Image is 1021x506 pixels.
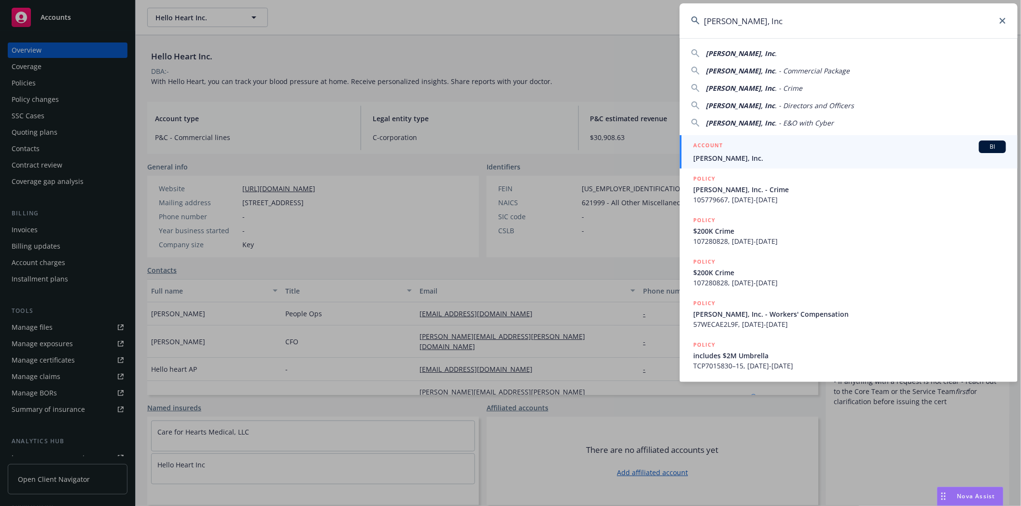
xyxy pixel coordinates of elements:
div: Drag to move [937,487,950,506]
span: $200K Crime [693,226,1006,236]
span: 57WECAE2L9F, [DATE]-[DATE] [693,319,1006,329]
span: includes $2M Umbrella [693,351,1006,361]
a: POLICY$200K Crime107280828, [DATE]-[DATE] [680,210,1018,252]
span: 105779667, [DATE]-[DATE] [693,195,1006,205]
h5: POLICY [693,298,715,308]
h5: POLICY [693,257,715,267]
a: POLICY[PERSON_NAME], Inc. - Crime105779667, [DATE]-[DATE] [680,169,1018,210]
span: $200K Crime [693,267,1006,278]
a: POLICY$200K Crime107280828, [DATE]-[DATE] [680,252,1018,293]
a: POLICY[PERSON_NAME], Inc. - Workers' Compensation57WECAE2L9F, [DATE]-[DATE] [680,293,1018,335]
span: 107280828, [DATE]-[DATE] [693,278,1006,288]
span: [PERSON_NAME], Inc. - Workers' Compensation [693,309,1006,319]
span: [PERSON_NAME], Inc [706,101,775,110]
span: TCP7015830–15, [DATE]-[DATE] [693,361,1006,371]
h5: POLICY [693,215,715,225]
a: POLICYincludes $2M UmbrellaTCP7015830–15, [DATE]-[DATE] [680,335,1018,376]
span: . [775,49,777,58]
span: [PERSON_NAME], Inc [706,118,775,127]
span: . - Commercial Package [775,66,850,75]
button: Nova Assist [937,487,1004,506]
h5: POLICY [693,174,715,183]
span: [PERSON_NAME], Inc [706,49,775,58]
span: [PERSON_NAME], Inc. [693,153,1006,163]
span: . - E&O with Cyber [775,118,834,127]
input: Search... [680,3,1018,38]
span: [PERSON_NAME], Inc. - Crime [693,184,1006,195]
span: . - Directors and Officers [775,101,854,110]
h5: ACCOUNT [693,141,723,152]
span: [PERSON_NAME], Inc [706,66,775,75]
a: ACCOUNTBI[PERSON_NAME], Inc. [680,135,1018,169]
span: 107280828, [DATE]-[DATE] [693,236,1006,246]
span: . - Crime [775,84,802,93]
span: Nova Assist [957,492,995,500]
h5: POLICY [693,340,715,350]
span: BI [983,142,1002,151]
span: [PERSON_NAME], Inc [706,84,775,93]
